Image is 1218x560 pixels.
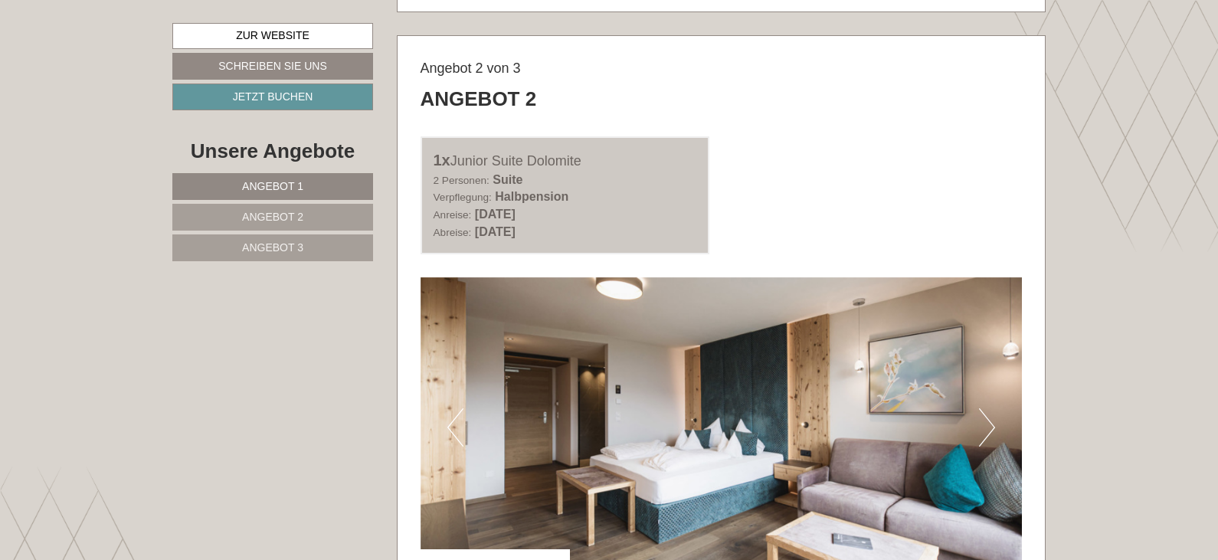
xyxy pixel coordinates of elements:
[475,208,516,221] b: [DATE]
[172,137,373,165] div: Unsere Angebote
[421,61,521,76] span: Angebot 2 von 3
[434,175,489,186] small: 2 Personen:
[495,190,568,203] b: Halbpension
[421,85,537,113] div: Angebot 2
[434,192,492,203] small: Verpflegung:
[242,241,303,254] span: Angebot 3
[172,53,373,80] a: Schreiben Sie uns
[434,149,697,172] div: Junior Suite Dolomite
[242,180,303,192] span: Angebot 1
[447,408,463,447] button: Previous
[434,227,472,238] small: Abreise:
[242,211,303,223] span: Angebot 2
[979,408,995,447] button: Next
[493,173,522,186] b: Suite
[172,23,373,49] a: Zur Website
[434,209,472,221] small: Anreise:
[172,84,373,110] a: Jetzt buchen
[475,225,516,238] b: [DATE]
[434,152,450,169] b: 1x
